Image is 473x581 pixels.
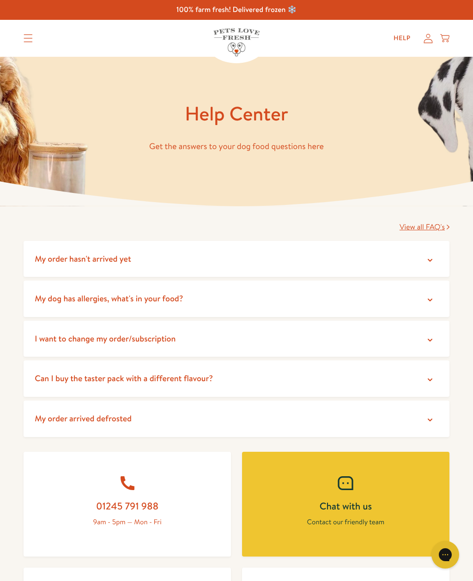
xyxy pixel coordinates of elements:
summary: My order arrived defrosted [24,401,449,437]
summary: Translation missing: en.sections.header.menu [16,27,40,50]
p: Contact our friendly team [264,516,427,528]
summary: I want to change my order/subscription [24,321,449,357]
a: 01245 791 988 9am - 5pm — Mon - Fri [24,452,231,557]
p: 9am - 5pm — Mon - Fri [46,516,209,528]
span: My order hasn't arrived yet [35,253,131,264]
a: Chat with us Contact our friendly team [242,452,449,557]
img: Pets Love Fresh [213,28,260,56]
h1: Help Center [24,101,449,126]
span: I want to change my order/subscription [35,333,176,344]
span: My order arrived defrosted [35,413,132,424]
span: My dog has allergies, what's in your food? [35,293,183,304]
summary: My dog has allergies, what's in your food? [24,281,449,317]
span: View all FAQ's [400,222,445,232]
h2: 01245 791 988 [46,500,209,512]
span: Can I buy the taster pack with a different flavour? [35,372,213,384]
a: Help [386,29,418,48]
iframe: Gorgias live chat messenger [427,538,464,572]
p: Get the answers to your dog food questions here [24,139,449,154]
summary: My order hasn't arrived yet [24,241,449,277]
a: View all FAQ's [400,222,449,232]
h2: Chat with us [264,500,427,512]
summary: Can I buy the taster pack with a different flavour? [24,360,449,397]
